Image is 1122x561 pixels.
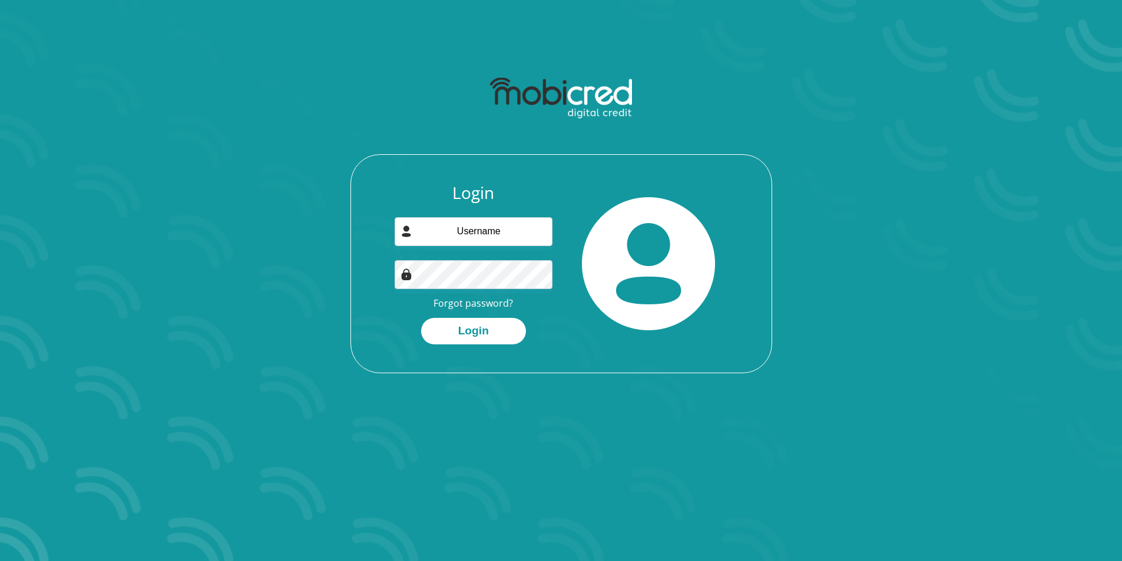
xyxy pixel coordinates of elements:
[421,318,526,344] button: Login
[490,78,632,119] img: mobicred logo
[395,217,552,246] input: Username
[433,297,513,310] a: Forgot password?
[401,268,412,280] img: Image
[395,183,552,203] h3: Login
[401,225,412,237] img: user-icon image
